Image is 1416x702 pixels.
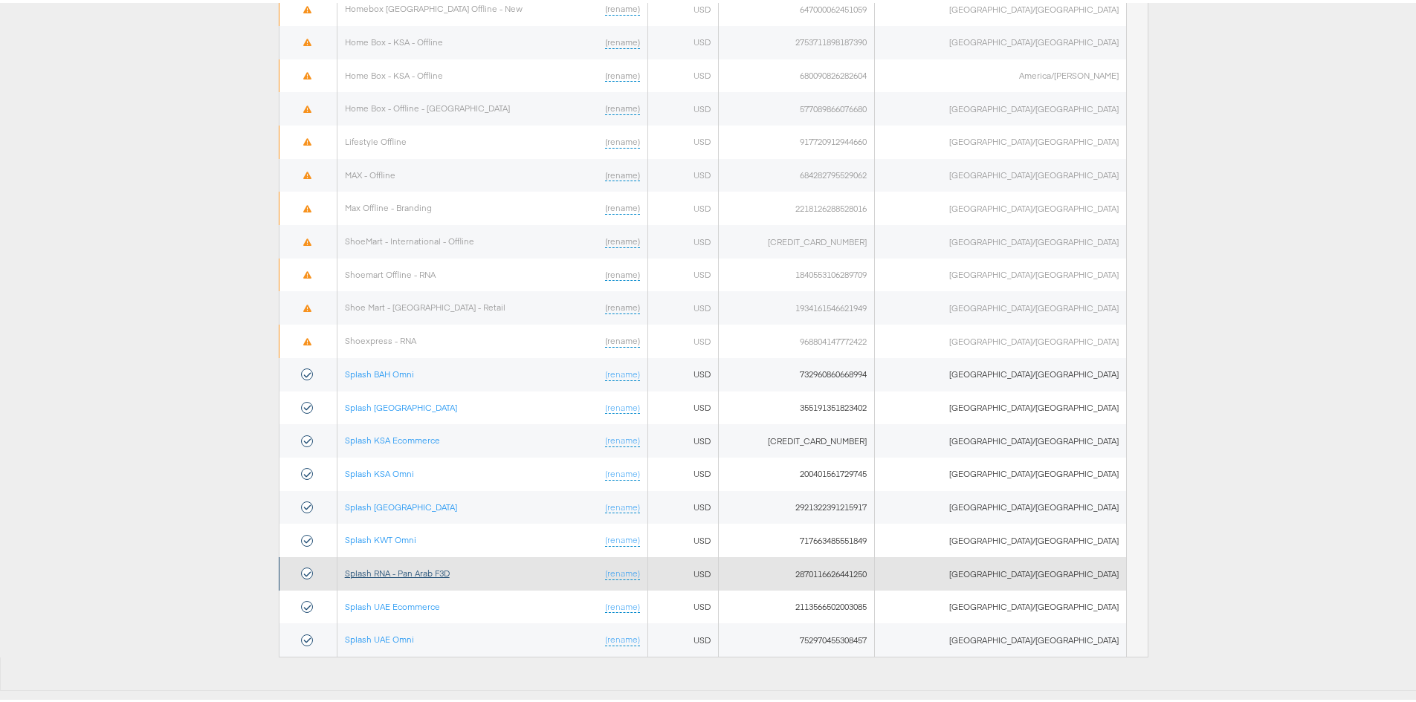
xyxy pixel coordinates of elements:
[719,355,875,389] td: 732960860668994
[875,355,1127,389] td: [GEOGRAPHIC_DATA]/[GEOGRAPHIC_DATA]
[719,189,875,222] td: 2218126288528016
[345,199,432,210] a: Max Offline - Branding
[719,222,875,256] td: [CREDIT_CARD_NUMBER]
[719,455,875,488] td: 200401561729745
[875,389,1127,422] td: [GEOGRAPHIC_DATA]/[GEOGRAPHIC_DATA]
[647,256,718,289] td: USD
[345,166,395,178] a: MAX - Offline
[647,488,718,521] td: USD
[719,554,875,588] td: 2870116626441250
[875,189,1127,222] td: [GEOGRAPHIC_DATA]/[GEOGRAPHIC_DATA]
[875,421,1127,455] td: [GEOGRAPHIC_DATA]/[GEOGRAPHIC_DATA]
[605,33,640,46] a: (rename)
[345,33,443,45] a: Home Box - KSA - Offline
[605,199,640,212] a: (rename)
[875,256,1127,289] td: [GEOGRAPHIC_DATA]/[GEOGRAPHIC_DATA]
[605,432,640,444] a: (rename)
[345,531,416,542] a: Splash KWT Omni
[647,588,718,621] td: USD
[647,189,718,222] td: USD
[875,56,1127,90] td: America/[PERSON_NAME]
[647,156,718,189] td: USD
[875,554,1127,588] td: [GEOGRAPHIC_DATA]/[GEOGRAPHIC_DATA]
[345,365,414,377] a: Splash BAH Omni
[875,620,1127,654] td: [GEOGRAPHIC_DATA]/[GEOGRAPHIC_DATA]
[875,455,1127,488] td: [GEOGRAPHIC_DATA]/[GEOGRAPHIC_DATA]
[605,100,640,112] a: (rename)
[345,67,443,78] a: Home Box - KSA - Offline
[719,288,875,322] td: 1934161546621949
[719,56,875,90] td: 680090826282604
[647,23,718,56] td: USD
[647,288,718,322] td: USD
[345,565,450,576] a: Splash RNA - Pan Arab F3D
[719,521,875,554] td: 717663485551849
[719,322,875,355] td: 968804147772422
[345,266,436,277] a: Shoemart Offline - RNA
[719,389,875,422] td: 355191351823402
[719,256,875,289] td: 1840553106289709
[875,488,1127,521] td: [GEOGRAPHIC_DATA]/[GEOGRAPHIC_DATA]
[605,299,640,311] a: (rename)
[647,521,718,554] td: USD
[605,598,640,611] a: (rename)
[605,233,640,245] a: (rename)
[647,389,718,422] td: USD
[605,498,640,511] a: (rename)
[605,166,640,179] a: (rename)
[605,399,640,412] a: (rename)
[605,133,640,146] a: (rename)
[875,89,1127,123] td: [GEOGRAPHIC_DATA]/[GEOGRAPHIC_DATA]
[647,554,718,588] td: USD
[875,222,1127,256] td: [GEOGRAPHIC_DATA]/[GEOGRAPHIC_DATA]
[345,233,474,244] a: ShoeMart - International - Offline
[345,399,457,410] a: Splash [GEOGRAPHIC_DATA]
[605,332,640,345] a: (rename)
[719,620,875,654] td: 752970455308457
[605,67,640,79] a: (rename)
[875,23,1127,56] td: [GEOGRAPHIC_DATA]/[GEOGRAPHIC_DATA]
[345,299,505,310] a: Shoe Mart - [GEOGRAPHIC_DATA] - Retail
[605,631,640,643] a: (rename)
[345,432,440,443] a: Splash KSA Ecommerce
[647,421,718,455] td: USD
[719,588,875,621] td: 2113566502003085
[647,322,718,355] td: USD
[875,156,1127,189] td: [GEOGRAPHIC_DATA]/[GEOGRAPHIC_DATA]
[647,123,718,156] td: USD
[875,588,1127,621] td: [GEOGRAPHIC_DATA]/[GEOGRAPHIC_DATA]
[345,631,414,642] a: Splash UAE Omni
[605,266,640,279] a: (rename)
[719,156,875,189] td: 684282795529062
[719,23,875,56] td: 2753711898187390
[647,620,718,654] td: USD
[647,222,718,256] td: USD
[605,465,640,478] a: (rename)
[605,565,640,577] a: (rename)
[719,123,875,156] td: 917720912944660
[345,465,414,476] a: Splash KSA Omni
[647,56,718,90] td: USD
[345,598,440,609] a: Splash UAE Ecommerce
[345,498,457,510] a: Splash [GEOGRAPHIC_DATA]
[875,288,1127,322] td: [GEOGRAPHIC_DATA]/[GEOGRAPHIC_DATA]
[719,89,875,123] td: 577089866076680
[647,455,718,488] td: USD
[605,365,640,378] a: (rename)
[345,332,416,343] a: Shoexpress - RNA
[345,133,407,144] a: Lifestyle Offline
[719,421,875,455] td: [CREDIT_CARD_NUMBER]
[605,531,640,544] a: (rename)
[345,100,510,111] a: Home Box - Offline - [GEOGRAPHIC_DATA]
[875,521,1127,554] td: [GEOGRAPHIC_DATA]/[GEOGRAPHIC_DATA]
[875,123,1127,156] td: [GEOGRAPHIC_DATA]/[GEOGRAPHIC_DATA]
[719,488,875,521] td: 2921322391215917
[875,322,1127,355] td: [GEOGRAPHIC_DATA]/[GEOGRAPHIC_DATA]
[647,355,718,389] td: USD
[647,89,718,123] td: USD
